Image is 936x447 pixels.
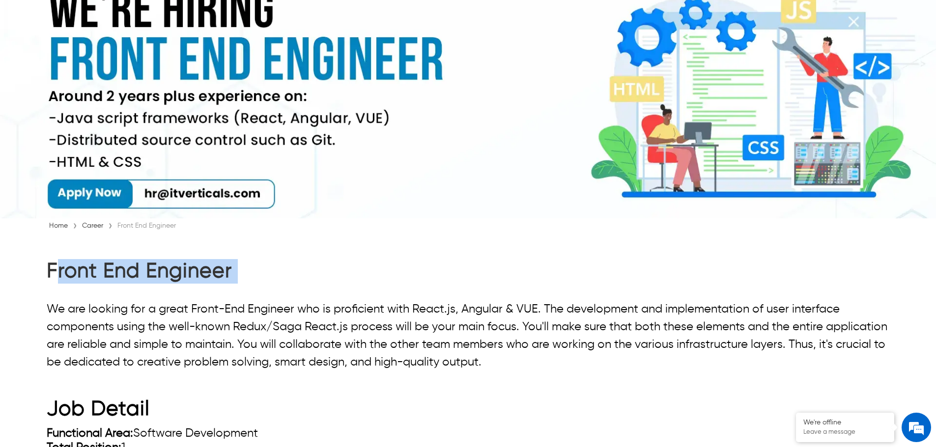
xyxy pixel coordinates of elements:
[73,219,77,233] span: ›
[108,219,113,233] span: ›
[47,399,150,420] strong: Job Detail
[47,426,889,441] li: Software Development
[5,268,187,302] textarea: Type your message and click 'Submit'
[144,302,178,316] em: Submit
[68,258,75,263] img: salesiqlogo_leal7QplfZFryJ6FIlVepeu7OftD7mt8q6exU6-34PB8prfIgodN67KcxXM9Y7JQ_.png
[47,427,133,439] strong: Functional Area:
[77,257,125,264] em: Driven by SalesIQ
[47,300,889,371] p: We are looking for a great Front-End Engineer who is proficient with React.js, Angular & VUE. The...
[47,222,70,229] a: Home
[80,222,106,229] a: Career
[803,428,887,436] p: Leave a message
[47,259,889,289] h2: Front End Engineer
[161,5,185,28] div: Minimize live chat window
[17,59,41,64] img: logo_Zg8I0qSkbAqR2WFHt3p6CTuqpyXMFPubPcD2OT02zFN43Cy9FUNNG3NEPhM_Q1qe_.png
[115,221,178,231] div: Front End Engineer
[51,55,165,68] div: Leave a message
[803,419,887,427] div: We're offline
[21,124,171,223] span: We are offline. Please leave us a message.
